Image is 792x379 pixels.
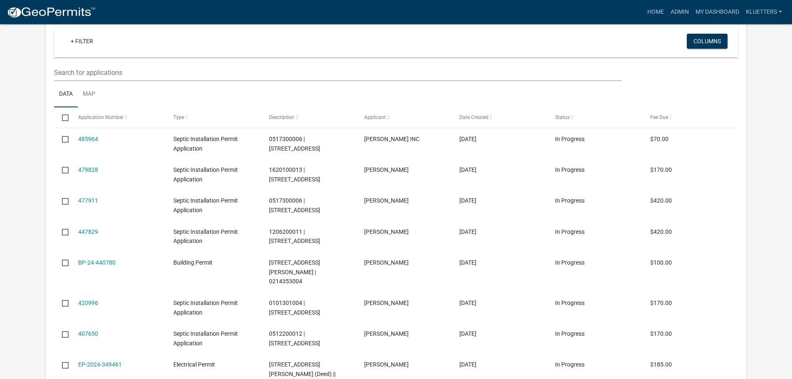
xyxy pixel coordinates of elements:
span: In Progress [555,361,585,368]
span: 09/17/2025 [459,166,476,173]
span: 307 S MAIN ST | BUTLER, JOSEPH (Deed) | 0214353004 [269,259,320,285]
span: 0517300006 | 11698 HWY F-17 E [269,197,320,213]
span: $170.00 [650,300,672,306]
span: 06/24/2025 [459,259,476,266]
a: 477911 [78,197,98,204]
span: $420.00 [650,228,672,235]
span: Septic Installation Permit Application [173,136,238,152]
a: Home [644,4,667,20]
a: BP-24-440780 [78,259,116,266]
span: $100.00 [650,259,672,266]
span: In Progress [555,300,585,306]
datatable-header-cell: Fee Due [642,107,738,127]
a: + Filter [64,34,100,49]
span: 09/12/2025 [459,197,476,204]
span: Septic Installation Permit Application [173,300,238,316]
span: CHAD [364,197,409,204]
span: Date Created [459,114,489,120]
span: $170.00 [650,166,672,173]
span: Joshua E Cross [364,228,409,235]
span: 09/30/2025 [459,136,476,142]
span: $420.00 [650,197,672,204]
span: Jason A Harthoorn [364,330,409,337]
span: 05/14/2025 [459,300,476,306]
span: In Progress [555,136,585,142]
span: Jennifer Grillot [364,300,409,306]
span: 1206200011 | 1825 W 92ND ST S [269,228,320,245]
span: In Progress [555,259,585,266]
span: Rafa Gonzalez [364,361,409,368]
span: Status [555,114,570,120]
span: Fee Due [650,114,668,120]
span: 0101301004 | 10674 N 107TH AVE W [269,300,320,316]
datatable-header-cell: Description [261,107,356,127]
span: $185.00 [650,361,672,368]
a: Map [78,81,100,108]
datatable-header-cell: Date Created [452,107,547,127]
datatable-header-cell: Status [547,107,642,127]
datatable-header-cell: Select [54,107,70,127]
a: EP-2024-349461 [78,361,122,368]
span: Septic Installation Permit Application [173,228,238,245]
span: 0512200012 | 15485 N 107 AVE E [269,330,320,347]
span: 1620100013 | 10579 W 129TH ST S [269,166,320,183]
a: 479828 [78,166,98,173]
span: Electrical Permit [173,361,215,368]
datatable-header-cell: Type [165,107,261,127]
span: 04/18/2025 [459,330,476,337]
a: My Dashboard [692,4,743,20]
a: 407650 [78,330,98,337]
a: 420996 [78,300,98,306]
span: Joe Butler [364,259,409,266]
span: 12/17/2024 [459,361,476,368]
a: 447829 [78,228,98,235]
span: In Progress [555,330,585,337]
a: Data [54,81,78,108]
datatable-header-cell: Application Number [70,107,165,127]
span: Application Number [78,114,123,120]
span: SCHARNWEBER INC [364,136,419,142]
span: Jeremy McFarland [364,166,409,173]
a: Admin [667,4,692,20]
span: In Progress [555,197,585,204]
span: Description [269,114,294,120]
datatable-header-cell: Applicant [356,107,452,127]
span: Septic Installation Permit Application [173,330,238,347]
span: In Progress [555,166,585,173]
input: Search for applications [54,64,622,81]
span: Building Permit [173,259,212,266]
span: 07/10/2025 [459,228,476,235]
span: $70.00 [650,136,669,142]
a: 485964 [78,136,98,142]
span: Septic Installation Permit Application [173,197,238,213]
button: Columns [687,34,728,49]
span: Septic Installation Permit Application [173,166,238,183]
span: Applicant [364,114,386,120]
span: Type [173,114,184,120]
span: $170.00 [650,330,672,337]
span: In Progress [555,228,585,235]
span: 0517300006 | 11698 HWY F-17 E [269,136,320,152]
a: kluetters [743,4,785,20]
